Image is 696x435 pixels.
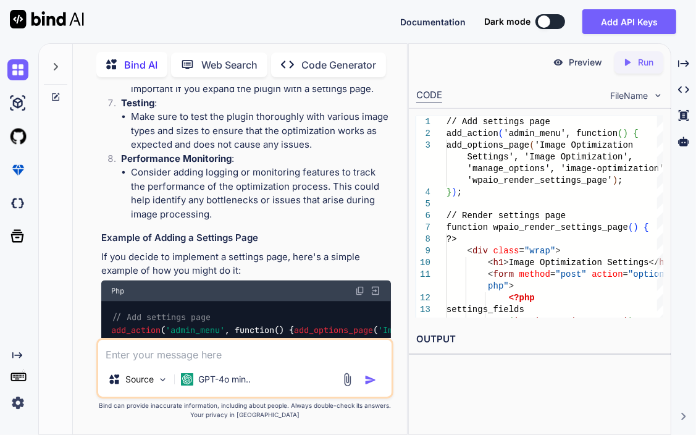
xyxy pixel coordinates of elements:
span: = [550,269,555,279]
span: 'wpaio_settings_group' [514,316,628,326]
span: < [488,269,493,279]
span: 'Image Optimization Settings' [378,324,521,336]
span: "wrap" [524,246,555,256]
div: 4 [416,187,430,198]
span: "options. [628,269,675,279]
span: Php [111,286,124,296]
img: preview [553,57,564,68]
span: Dark mode [484,15,530,28]
span: // Render settings page [126,337,240,348]
strong: Performance Monitoring [121,153,232,164]
span: "post" [556,269,587,279]
span: add_options_page [294,324,373,336]
div: 6 [416,210,430,222]
span: > [509,281,514,291]
img: premium [7,159,28,180]
div: 3 [416,140,430,151]
span: { [634,129,639,138]
div: 9 [416,245,430,257]
div: 2 [416,128,430,140]
p: : [121,152,391,166]
span: h1 [493,258,504,268]
span: // Render settings page [447,211,566,221]
div: 12 [416,292,430,304]
span: settings_fields [447,305,524,315]
span: ) [452,187,457,197]
li: Consider adding logging or monitoring features to track the performance of the optimization proce... [131,166,391,221]
span: > [504,258,509,268]
div: 7 [416,222,430,234]
span: ( [530,140,535,150]
span: Image Optimization Settings [509,258,649,268]
img: attachment [340,373,354,387]
span: { [644,222,648,232]
span: FileName [610,90,648,102]
div: 10 [416,257,430,269]
button: Add API Keys [582,9,676,34]
img: icon [364,374,377,386]
img: ai-studio [7,93,28,114]
span: class [493,246,519,256]
span: 'admin_menu' [166,324,225,336]
span: > [556,246,561,256]
img: Bind AI [10,10,84,28]
div: 13 [416,304,430,316]
li: Make sure to test the plugin thoroughly with various image types and sizes to ensure that the opt... [131,110,391,152]
div: 11 [416,269,430,281]
span: ( [509,316,514,326]
span: method [519,269,550,279]
button: Documentation [400,15,466,28]
p: Bind AI [124,57,157,72]
span: <?php [509,293,535,303]
span: php" [488,281,509,291]
p: Bind can provide inaccurate information, including about people. Always double-check its answers.... [96,401,393,420]
span: } [447,187,451,197]
p: If you decide to implement a settings page, here's a simple example of how you might do it: [101,250,391,278]
div: CODE [416,88,442,103]
span: = [519,246,524,256]
h3: Example of Adding a Settings Page [101,231,391,245]
img: copy [355,286,365,296]
span: Settings', 'Image Optimization', [467,152,634,162]
span: // Add settings page [447,117,550,127]
span: < [488,258,493,268]
img: chevron down [653,90,663,101]
span: ; [457,187,462,197]
img: darkCloudIdeIcon [7,193,28,214]
span: ?> [447,234,457,244]
img: chat [7,59,28,80]
strong: Testing [121,97,154,109]
span: ) [628,316,633,326]
span: ( [618,129,623,138]
span: function wpaio_render_settings_page [447,222,628,232]
p: Code Generator [301,57,376,72]
p: Source [125,373,154,386]
span: add_options_page [447,140,529,150]
p: : [121,96,391,111]
span: ( [628,222,633,232]
img: settings [7,392,28,413]
span: div [472,246,488,256]
span: 'wpaio_render_settings_page' [467,175,613,185]
span: 'admin_menu', function [504,129,618,138]
span: ( [498,129,503,138]
span: action [592,269,623,279]
span: < [467,246,472,256]
p: Run [638,56,653,69]
span: ) [623,129,628,138]
span: 'manage_options', 'image-optimization', [467,164,670,174]
span: 'Image Optimization [535,140,634,150]
img: Open in Browser [370,285,381,297]
span: ) [613,175,618,185]
span: ; [634,316,639,326]
span: Documentation [400,17,466,27]
div: 8 [416,234,430,245]
span: ; [618,175,623,185]
h2: OUTPUT [409,325,671,354]
span: // Add settings page [112,312,211,323]
img: Pick Models [157,374,168,385]
img: githubLight [7,126,28,147]
span: add_action [447,129,498,138]
p: Web Search [201,57,258,72]
span: form [493,269,514,279]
